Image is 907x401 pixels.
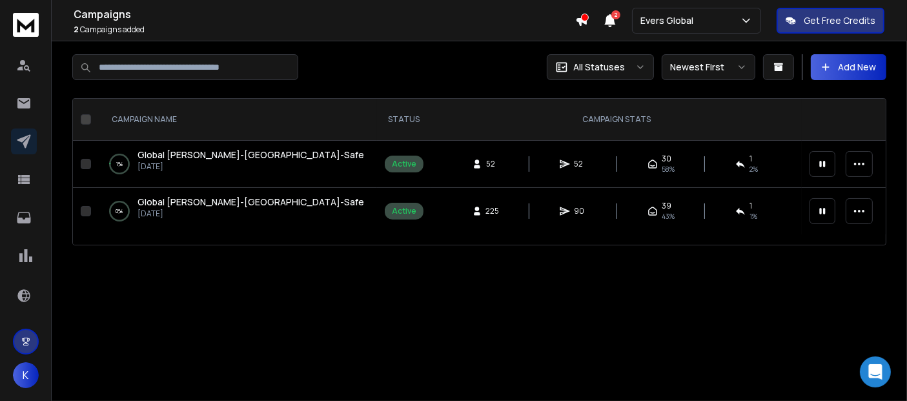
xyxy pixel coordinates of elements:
span: 1 % [749,211,757,221]
div: Domain: [URL] [34,34,92,44]
img: tab_keywords_by_traffic_grey.svg [128,75,139,85]
span: 1 [749,154,752,164]
span: 43 % [662,211,675,221]
p: [DATE] [138,209,364,219]
span: 225 [486,206,500,216]
th: STATUS [377,99,431,141]
div: Active [392,206,416,216]
h1: Campaigns [74,6,575,22]
div: Active [392,159,416,169]
p: Campaigns added [74,25,575,35]
a: Global [PERSON_NAME]-[GEOGRAPHIC_DATA]-Safe [138,196,364,209]
span: 39 [662,201,671,211]
span: 52 [486,159,499,169]
p: Get Free Credits [804,14,875,27]
span: 1 [749,201,752,211]
span: 90 [574,206,587,216]
span: 2 [74,24,79,35]
span: 2 % [749,164,758,174]
p: 0 % [116,205,123,218]
th: CAMPAIGN STATS [431,99,802,141]
img: logo_orange.svg [21,21,31,31]
p: Evers Global [640,14,698,27]
th: CAMPAIGN NAME [96,99,377,141]
span: 2 [611,10,620,19]
span: 52 [574,159,587,169]
a: Global [PERSON_NAME]-[GEOGRAPHIC_DATA]-Safe [138,149,364,161]
p: 1 % [116,158,123,170]
div: Keywords by Traffic [143,76,218,85]
button: Newest First [662,54,755,80]
button: K [13,362,39,388]
td: 0%Global [PERSON_NAME]-[GEOGRAPHIC_DATA]-Safe[DATE] [96,188,377,235]
img: tab_domain_overview_orange.svg [35,75,45,85]
span: 30 [662,154,671,164]
td: 1%Global [PERSON_NAME]-[GEOGRAPHIC_DATA]-Safe[DATE] [96,141,377,188]
p: All Statuses [573,61,625,74]
button: Add New [811,54,886,80]
div: v 4.0.25 [36,21,63,31]
img: logo [13,13,39,37]
button: Get Free Credits [777,8,884,34]
div: Open Intercom Messenger [860,356,891,387]
div: Domain Overview [49,76,116,85]
span: 58 % [662,164,675,174]
img: website_grey.svg [21,34,31,44]
p: [DATE] [138,161,364,172]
